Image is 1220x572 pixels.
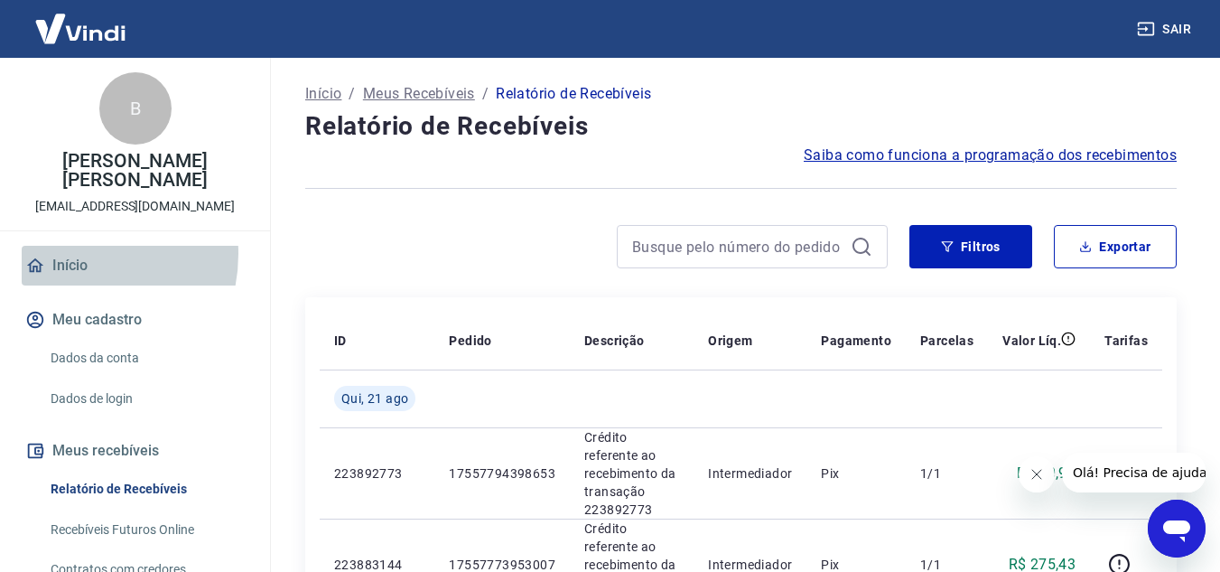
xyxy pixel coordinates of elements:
a: Saiba como funciona a programação dos recebimentos [804,145,1177,166]
div: B [99,72,172,145]
a: Dados da conta [43,340,248,377]
p: [PERSON_NAME] [PERSON_NAME] [14,152,256,190]
a: Relatório de Recebíveis [43,471,248,508]
p: Intermediador [708,464,792,483]
button: Sair [1133,13,1198,46]
iframe: Botão para abrir a janela de mensagens [1148,500,1206,558]
p: / [349,83,355,105]
p: Pedido [449,332,491,350]
iframe: Fechar mensagem [1019,456,1055,492]
span: Olá! Precisa de ajuda? [11,13,152,27]
button: Meus recebíveis [22,431,248,471]
p: Descrição [584,332,645,350]
p: Tarifas [1104,332,1148,350]
img: Vindi [22,1,139,56]
a: Dados de login [43,380,248,417]
button: Meu cadastro [22,300,248,340]
button: Filtros [909,225,1032,268]
p: Relatório de Recebíveis [496,83,651,105]
p: [EMAIL_ADDRESS][DOMAIN_NAME] [35,197,235,216]
span: Qui, 21 ago [341,389,408,408]
a: Início [22,246,248,286]
a: Início [305,83,341,105]
p: ID [334,332,347,350]
input: Busque pelo número do pedido [632,233,843,260]
p: 1/1 [920,464,973,483]
button: Exportar [1054,225,1177,268]
p: Origem [708,332,752,350]
p: Parcelas [920,332,973,350]
h4: Relatório de Recebíveis [305,108,1177,145]
p: Pagamento [821,332,891,350]
p: Pix [821,464,891,483]
p: R$ 30,95 [1017,463,1076,484]
a: Recebíveis Futuros Online [43,511,248,549]
a: Meus Recebíveis [363,83,475,105]
iframe: Mensagem da empresa [1062,453,1206,492]
p: 17557794398653 [449,464,555,483]
p: Crédito referente ao recebimento da transação 223892773 [584,428,679,519]
p: 223892773 [334,464,420,483]
p: / [482,83,489,105]
p: Valor Líq. [1002,332,1061,350]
